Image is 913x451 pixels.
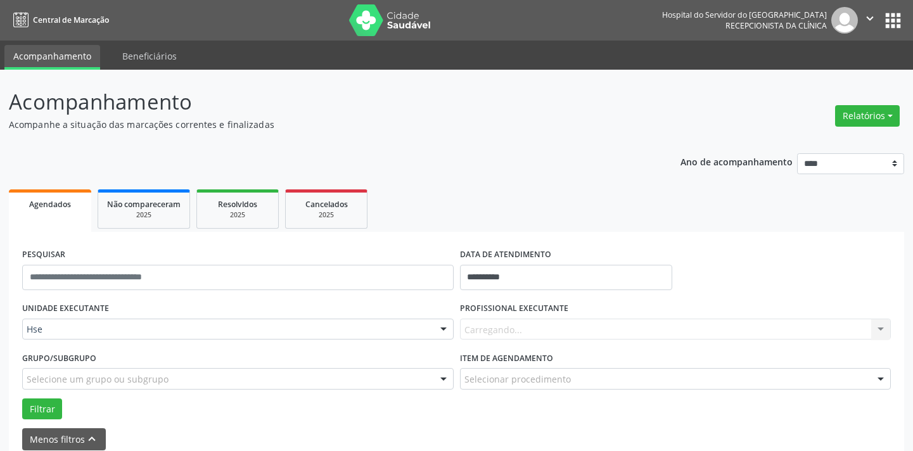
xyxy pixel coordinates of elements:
p: Acompanhe a situação das marcações correntes e finalizadas [9,118,635,131]
button: Filtrar [22,398,62,420]
img: img [831,7,858,34]
div: 2025 [107,210,181,220]
span: Hse [27,323,428,336]
a: Central de Marcação [9,10,109,30]
span: Selecionar procedimento [464,372,571,386]
label: DATA DE ATENDIMENTO [460,245,551,265]
span: Cancelados [305,199,348,210]
button: apps [882,10,904,32]
div: 2025 [206,210,269,220]
span: Recepcionista da clínica [725,20,827,31]
label: PESQUISAR [22,245,65,265]
i: keyboard_arrow_up [85,432,99,446]
i:  [863,11,877,25]
a: Beneficiários [113,45,186,67]
span: Selecione um grupo ou subgrupo [27,372,169,386]
span: Agendados [29,199,71,210]
div: 2025 [295,210,358,220]
label: Item de agendamento [460,348,553,368]
span: Resolvidos [218,199,257,210]
button:  [858,7,882,34]
button: Relatórios [835,105,900,127]
button: Menos filtroskeyboard_arrow_up [22,428,106,450]
label: UNIDADE EXECUTANTE [22,299,109,319]
span: Não compareceram [107,199,181,210]
a: Acompanhamento [4,45,100,70]
span: Central de Marcação [33,15,109,25]
div: Hospital do Servidor do [GEOGRAPHIC_DATA] [662,10,827,20]
p: Acompanhamento [9,86,635,118]
p: Ano de acompanhamento [680,153,793,169]
label: Grupo/Subgrupo [22,348,96,368]
label: PROFISSIONAL EXECUTANTE [460,299,568,319]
